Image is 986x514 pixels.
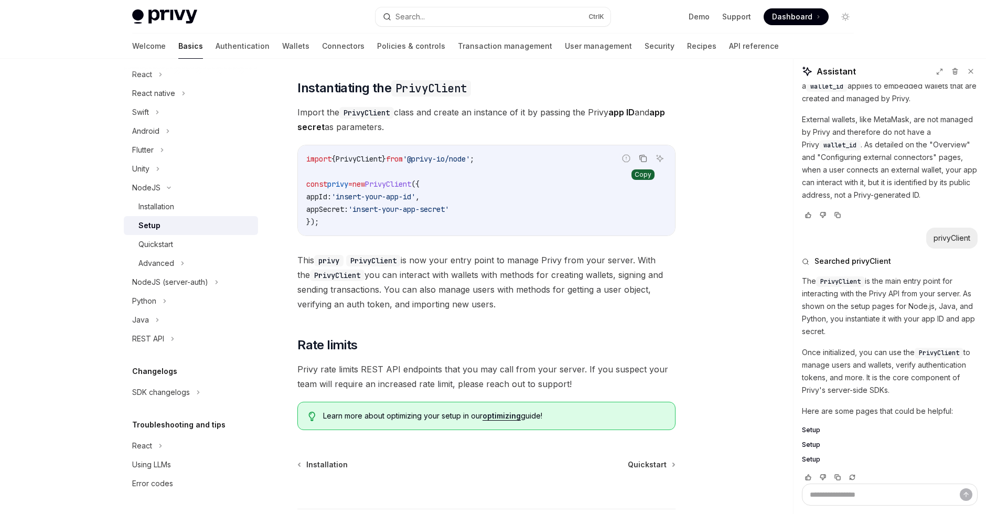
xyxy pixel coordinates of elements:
[124,474,258,493] a: Error codes
[138,200,174,213] div: Installation
[132,34,166,59] a: Welcome
[588,13,604,21] span: Ctrl K
[297,337,357,354] span: Rate limits
[132,276,208,288] div: NodeJS (server-auth)
[132,458,171,471] div: Using LLMs
[310,270,365,281] code: PrivyClient
[132,440,152,452] div: React
[124,197,258,216] a: Installation
[382,154,386,164] span: }
[132,477,173,490] div: Error codes
[772,12,812,22] span: Dashboard
[308,412,316,421] svg: Tip
[297,105,676,134] span: Import the class and create an instance of it by passing the Privy and as parameters.
[802,405,978,417] p: Here are some pages that could be helpful:
[124,455,258,474] a: Using LLMs
[306,192,331,201] span: appId:
[470,154,474,164] span: ;
[346,255,401,266] code: PrivyClient
[331,192,415,201] span: 'insert-your-app-id'
[802,441,820,449] span: Setup
[336,154,382,164] span: PrivyClient
[386,154,403,164] span: from
[132,9,197,24] img: light logo
[934,233,970,243] div: privyClient
[132,419,226,431] h5: Troubleshooting and tips
[124,235,258,254] a: Quickstart
[306,205,348,214] span: appSecret:
[132,125,159,137] div: Android
[322,34,365,59] a: Connectors
[483,411,521,421] a: optimizing
[132,87,175,100] div: React native
[415,192,420,201] span: ,
[802,455,978,464] a: Setup
[391,80,471,97] code: PrivyClient
[178,34,203,59] a: Basics
[377,34,445,59] a: Policies & controls
[132,386,190,399] div: SDK changelogs
[132,333,164,345] div: REST API
[631,169,655,180] div: Copy
[132,181,160,194] div: NodeJS
[348,179,352,189] span: =
[802,256,978,266] button: Searched privyClient
[458,34,552,59] a: Transaction management
[124,216,258,235] a: Setup
[216,34,270,59] a: Authentication
[802,455,820,464] span: Setup
[297,362,676,391] span: Privy rate limits REST API endpoints that you may call from your server. If you suspect your team...
[653,152,667,165] button: Ask AI
[919,349,959,357] span: PrivyClient
[960,488,972,501] button: Send message
[823,141,856,149] span: wallet_id
[817,65,856,78] span: Assistant
[802,426,978,434] a: Setup
[138,257,174,270] div: Advanced
[306,217,319,227] span: });
[365,179,411,189] span: PrivyClient
[132,295,156,307] div: Python
[814,256,891,266] span: Searched privyClient
[608,107,635,117] strong: app ID
[802,426,820,434] span: Setup
[306,459,348,470] span: Installation
[411,179,420,189] span: ({
[297,253,676,312] span: This is now your entry point to manage Privy from your server. With the you can interact with wal...
[764,8,829,25] a: Dashboard
[376,7,610,26] button: Search...CtrlK
[327,179,348,189] span: privy
[138,219,160,232] div: Setup
[306,154,331,164] span: import
[282,34,309,59] a: Wallets
[820,277,861,286] span: PrivyClient
[306,179,327,189] span: const
[810,82,843,91] span: wallet_id
[619,152,633,165] button: Report incorrect code
[323,411,665,421] span: Learn more about optimizing your setup in our guide!
[645,34,674,59] a: Security
[331,154,336,164] span: {
[802,67,978,105] p: In Privy's system, the concept of a applies to embedded wallets that are created and managed by P...
[565,34,632,59] a: User management
[722,12,751,22] a: Support
[628,459,674,470] a: Quickstart
[802,275,978,338] p: The is the main entry point for interacting with the Privy API from your server. As shown on the ...
[132,144,154,156] div: Flutter
[339,107,394,119] code: PrivyClient
[802,441,978,449] a: Setup
[729,34,779,59] a: API reference
[132,106,149,119] div: Swift
[132,314,149,326] div: Java
[352,179,365,189] span: new
[297,80,471,97] span: Instantiating the
[802,113,978,201] p: External wallets, like MetaMask, are not managed by Privy and therefore do not have a Privy . As ...
[138,238,173,251] div: Quickstart
[348,205,449,214] span: 'insert-your-app-secret'
[837,8,854,25] button: Toggle dark mode
[636,152,650,165] button: Copy the contents from the code block
[298,459,348,470] a: Installation
[314,255,344,266] code: privy
[687,34,716,59] a: Recipes
[403,154,470,164] span: '@privy-io/node'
